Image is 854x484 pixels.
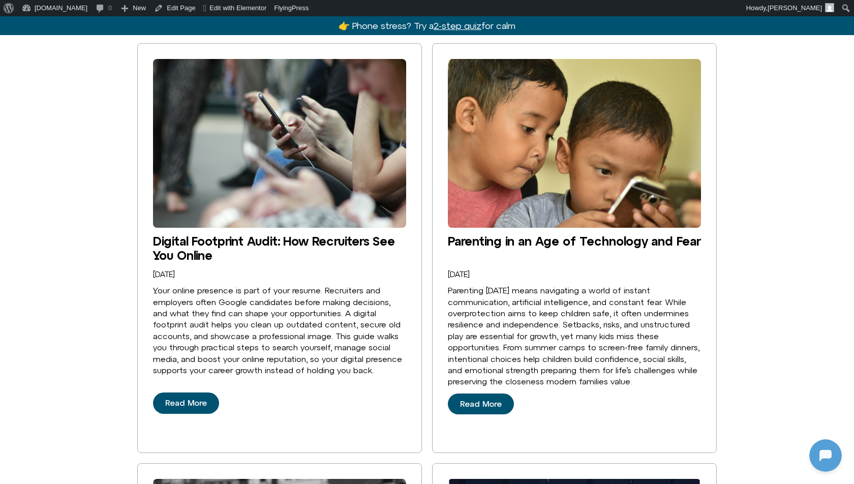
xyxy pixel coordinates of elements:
[448,59,701,228] a: Parenting in an Age of Technology and Fear
[809,439,842,472] iframe: Botpress
[460,400,502,409] span: Read More
[153,285,406,376] div: Your online presence is part of your resume. Recruiters and employers often Google candidates bef...
[165,399,207,408] span: Read More
[768,4,822,12] span: [PERSON_NAME]
[153,270,175,279] time: [DATE]
[448,59,701,228] img: Image of two children looking up close at a cell phone
[209,4,266,12] span: Edit with Elementor
[153,392,219,414] a: Read More
[153,270,175,279] a: [DATE]
[448,270,470,279] time: [DATE]
[434,20,481,31] u: 2-step quiz
[448,234,700,248] a: Parenting in an Age of Technology and Fear
[153,234,395,262] a: Digital Footprint Audit: How Recruiters See You Online
[153,59,406,228] a: Digital Footprint Audit: How Recruiters See You Online
[153,59,406,228] img: Image of a few people looking down at their phones close up on hands
[448,270,470,279] a: [DATE]
[339,20,515,31] a: 👉 Phone stress? Try a2-step quizfor calm
[448,285,701,387] div: Parenting [DATE] means navigating a world of instant communication, artificial intelligence, and ...
[448,394,514,415] a: Read More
